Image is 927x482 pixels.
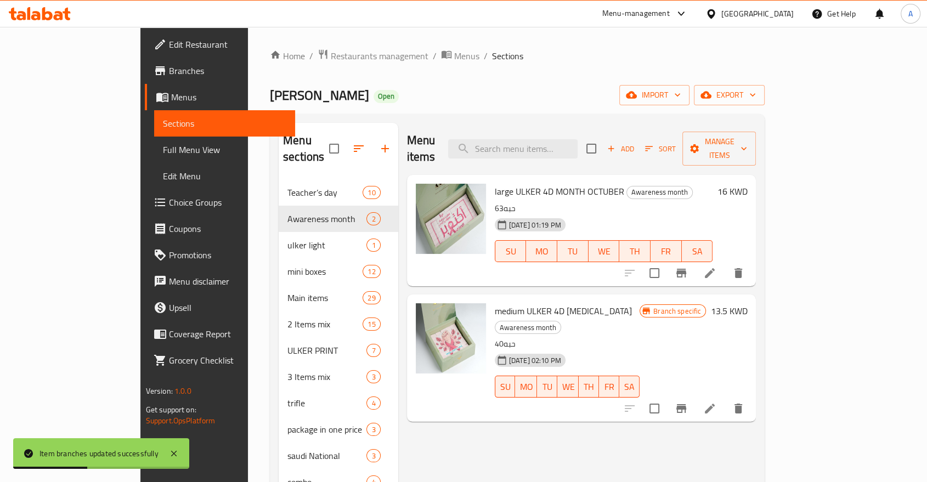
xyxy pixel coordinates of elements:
p: 63حبه [495,202,713,216]
span: Select section [580,137,603,160]
div: Open [374,90,399,103]
img: medium ULKER 4D BREAST CANCER [416,303,486,373]
a: Menus [441,49,479,63]
span: Grocery Checklist [169,354,286,367]
div: 3 Items mix [287,370,366,383]
span: [DATE] 02:10 PM [505,355,566,366]
span: 3 [367,372,380,382]
a: Support.OpsPlatform [146,413,216,428]
div: mini boxes12 [279,258,398,285]
span: Select to update [643,397,666,420]
div: [GEOGRAPHIC_DATA] [721,8,794,20]
span: Teacher’s day [287,186,363,199]
span: FR [603,379,615,395]
span: 4 [367,398,380,409]
a: Upsell [145,294,295,321]
span: Awareness month [627,186,692,199]
span: SU [500,243,522,259]
div: items [366,212,380,225]
nav: breadcrumb [270,49,765,63]
button: TH [619,240,651,262]
img: large ULKER 4D MONTH OCTUBER [416,184,486,254]
button: WE [589,240,620,262]
button: MO [526,240,557,262]
span: Sort [645,143,675,155]
span: Branches [169,64,286,77]
span: 10 [363,188,380,198]
span: Add item [603,140,638,157]
div: Main items29 [279,285,398,311]
span: Choice Groups [169,196,286,209]
div: Awareness month2 [279,206,398,232]
button: Branch-specific-item [668,260,694,286]
input: search [448,139,578,158]
span: trifle [287,396,366,410]
span: Awareness month [495,321,561,334]
a: Edit menu item [703,266,716,280]
span: import [628,88,681,102]
span: TH [624,243,646,259]
span: SU [500,379,511,395]
span: Menu disclaimer [169,275,286,288]
span: 1.0.0 [174,384,191,398]
span: Edit Menu [163,169,286,183]
p: 40حبه [495,337,640,351]
span: package in one price [287,423,366,436]
span: Menus [454,49,479,63]
a: Grocery Checklist [145,347,295,373]
span: FR [655,243,677,259]
span: TH [583,379,595,395]
span: ulker light [287,239,366,252]
span: 3 [367,451,380,461]
span: medium ULKER 4D [MEDICAL_DATA] [495,303,632,319]
span: 2 [367,214,380,224]
span: 12 [363,266,380,277]
button: MO [515,376,537,398]
span: large ULKER 4D MONTH OCTUBER [495,183,624,200]
span: Sections [492,49,523,63]
button: SU [495,240,527,262]
span: Sections [163,117,286,130]
span: ULKER PRINT [287,344,366,357]
span: 3 [367,424,380,435]
li: / [433,49,437,63]
div: items [366,344,380,357]
span: 15 [363,319,380,330]
span: Get support on: [146,402,196,417]
div: items [366,370,380,383]
li: / [484,49,488,63]
span: WE [593,243,615,259]
button: FR [599,376,619,398]
button: FR [651,240,682,262]
div: ulker light1 [279,232,398,258]
div: items [363,186,380,199]
h2: Menu items [407,132,436,165]
button: Manage items [682,132,756,166]
a: Edit menu item [703,402,716,415]
a: Menus [145,84,295,110]
span: [PERSON_NAME] [270,83,369,107]
div: trifle4 [279,390,398,416]
button: TU [557,240,589,262]
span: mini boxes [287,265,363,278]
a: Choice Groups [145,189,295,216]
span: Coverage Report [169,327,286,341]
span: Open [374,92,399,101]
div: ULKER PRINT7 [279,337,398,364]
div: items [366,449,380,462]
span: Full Menu View [163,143,286,156]
span: A [908,8,913,20]
div: saudi National3 [279,443,398,469]
button: Branch-specific-item [668,395,694,422]
span: Menus [171,90,286,104]
a: Restaurants management [318,49,428,63]
a: Edit Menu [154,163,295,189]
button: Add [603,140,638,157]
h6: 16 KWD [717,184,747,199]
span: Select all sections [323,137,346,160]
button: TU [537,376,557,398]
a: Edit Restaurant [145,31,295,58]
